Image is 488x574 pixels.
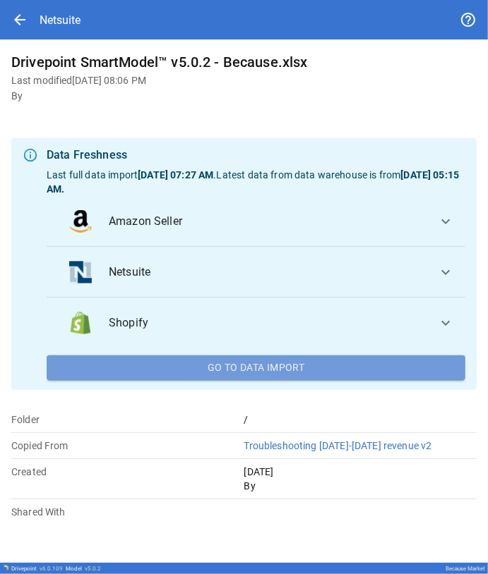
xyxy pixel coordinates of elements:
div: Data Freshness [47,147,465,164]
span: v 5.0.2 [85,566,101,572]
p: Shared With [11,505,244,519]
span: Amazon Seller [109,213,426,230]
span: expand_more [437,213,454,230]
b: [DATE] 07:27 AM [138,169,213,181]
h6: Last modified [DATE] 08:06 PM [11,73,477,89]
span: Netsuite [109,264,426,281]
p: Last full data import . Latest data from data warehouse is from [47,168,465,196]
b: [DATE] 05:15 AM . [47,169,459,195]
span: expand_more [437,315,454,331]
img: data_logo [69,312,92,334]
p: [DATE] [244,465,477,479]
p: Folder [11,413,244,427]
img: data_logo [69,261,92,283]
span: expand_more [437,264,454,281]
button: data_logoNetsuite [47,247,465,298]
img: Drivepoint [3,565,8,570]
button: Go To Data Import [47,355,465,381]
p: By [244,479,477,493]
div: Model [66,566,101,572]
button: data_logoShopify [47,298,465,348]
div: Netsuite [40,13,81,27]
h6: Drivepoint SmartModel™ v5.0.2 - Because.xlsx [11,51,477,73]
img: data_logo [69,210,92,233]
span: Shopify [109,315,426,331]
span: v 6.0.109 [40,566,63,572]
p: / [244,413,477,427]
p: Copied From [11,439,244,453]
div: Drivepoint [11,566,63,572]
p: Troubleshooting [DATE]-[DATE] revenue v2 [244,439,477,453]
span: arrow_back [11,11,28,28]
p: Created [11,465,244,479]
button: data_logoAmazon Seller [47,196,465,247]
h6: By [11,89,477,104]
div: Because Market [446,566,485,572]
